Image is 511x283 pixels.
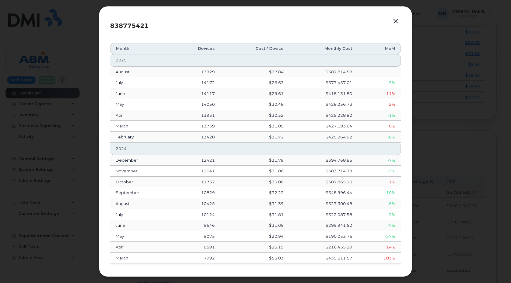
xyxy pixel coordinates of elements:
[171,166,220,177] td: 12041
[289,166,358,177] td: $383,714.79
[171,187,220,198] td: 10829
[289,187,358,198] td: $348,996.44
[220,198,289,209] td: $31.39
[363,212,395,218] div: -2%
[289,242,358,253] td: $216,455.19
[220,177,289,188] td: $33.00
[363,233,395,239] div: -37%
[110,263,171,274] td: February
[171,242,220,253] td: 8591
[110,209,171,220] td: July
[171,220,220,231] td: 9646
[110,177,171,188] td: October
[289,253,358,264] td: $439,811.57
[171,231,220,242] td: 9075
[171,263,220,274] td: 7376
[110,198,171,209] td: August
[363,201,395,207] div: -6%
[220,166,289,177] td: $31.86
[110,220,171,231] td: June
[220,209,289,220] td: $31.81
[110,187,171,198] td: September
[171,177,220,188] td: 11752
[171,209,220,220] td: 10124
[220,253,289,264] td: $55.03
[289,220,358,231] td: $299,941.52
[289,263,358,274] td: $376,541.84
[289,198,358,209] td: $327,300.48
[220,187,289,198] td: $32.22
[363,222,395,228] div: -7%
[289,177,358,188] td: $387,865.10
[110,231,171,242] td: May
[110,253,171,264] td: March
[363,190,395,196] div: -10%
[220,263,289,274] td: $51.04
[363,179,395,185] div: 1%
[110,242,171,253] td: April
[363,255,395,261] div: 103%
[220,220,289,231] td: $31.09
[220,242,289,253] td: $25.19
[363,244,395,250] div: 14%
[220,231,289,242] td: $20.94
[289,231,358,242] td: $190,033.76
[171,253,220,264] td: 7992
[110,166,171,177] td: November
[289,209,358,220] td: $322,087.58
[171,198,220,209] td: 10425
